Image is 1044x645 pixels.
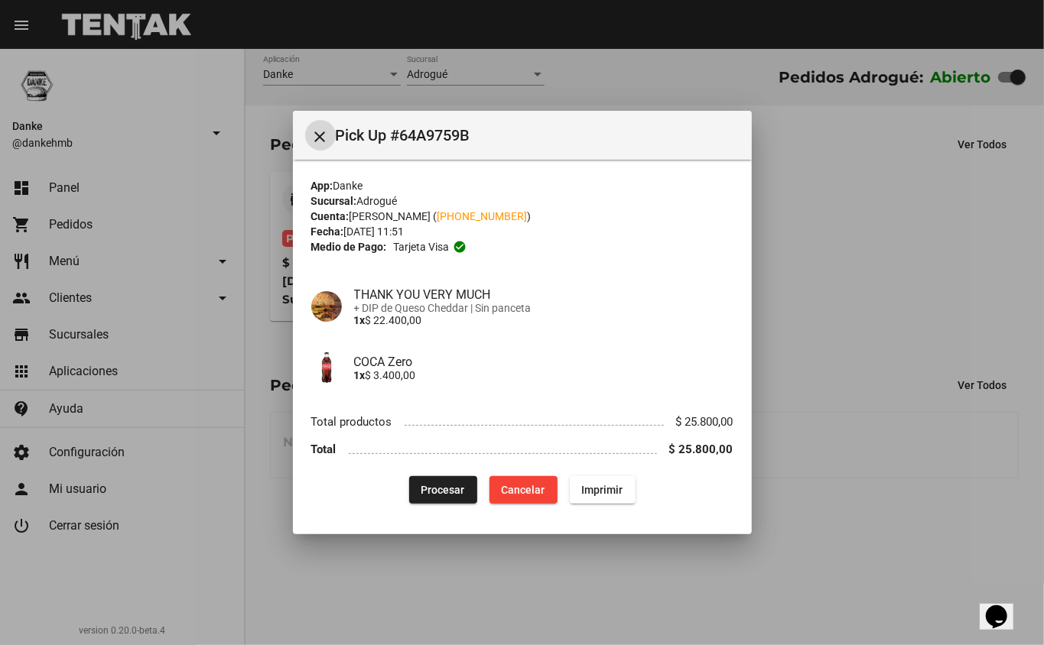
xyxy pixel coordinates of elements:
div: Adrogué [311,193,733,209]
strong: App: [311,180,333,192]
strong: Sucursal: [311,195,357,207]
div: Danke [311,178,733,193]
button: Cancelar [489,476,558,504]
iframe: chat widget [980,584,1029,630]
strong: Cuenta: [311,210,350,222]
b: 1x [354,369,366,381]
li: Total productos $ 25.800,00 [311,407,733,436]
span: Cancelar [502,484,545,496]
img: 19c87e3d-3cb2-4c64-8faa-1bf7f129d4ec.jpeg [311,352,342,383]
img: 60f4cbaf-b0e4-4933-a206-3fb71a262f74.png [311,291,342,322]
span: Tarjeta visa [393,239,449,254]
span: + DIP de Queso Cheddar | Sin panceta [354,302,733,314]
p: $ 3.400,00 [354,369,733,381]
p: $ 22.400,00 [354,314,733,326]
strong: Fecha: [311,225,344,238]
h4: COCA Zero [354,355,733,369]
a: [PHONE_NUMBER] [437,210,528,222]
div: [PERSON_NAME] ( ) [311,209,733,224]
span: Pick Up #64A9759B [336,123,740,147]
span: Imprimir [582,484,623,496]
button: Procesar [409,476,477,504]
button: Imprimir [570,476,636,504]
mat-icon: check_circle [453,240,467,254]
h4: THANK YOU VERY MUCH [354,287,733,302]
button: Cerrar [305,120,336,151]
mat-icon: Cerrar [311,128,330,146]
b: 1x [354,314,366,326]
span: Procesar [421,484,465,496]
strong: Medio de Pago: [311,239,387,254]
div: [DATE] 11:51 [311,224,733,239]
li: Total $ 25.800,00 [311,436,733,464]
